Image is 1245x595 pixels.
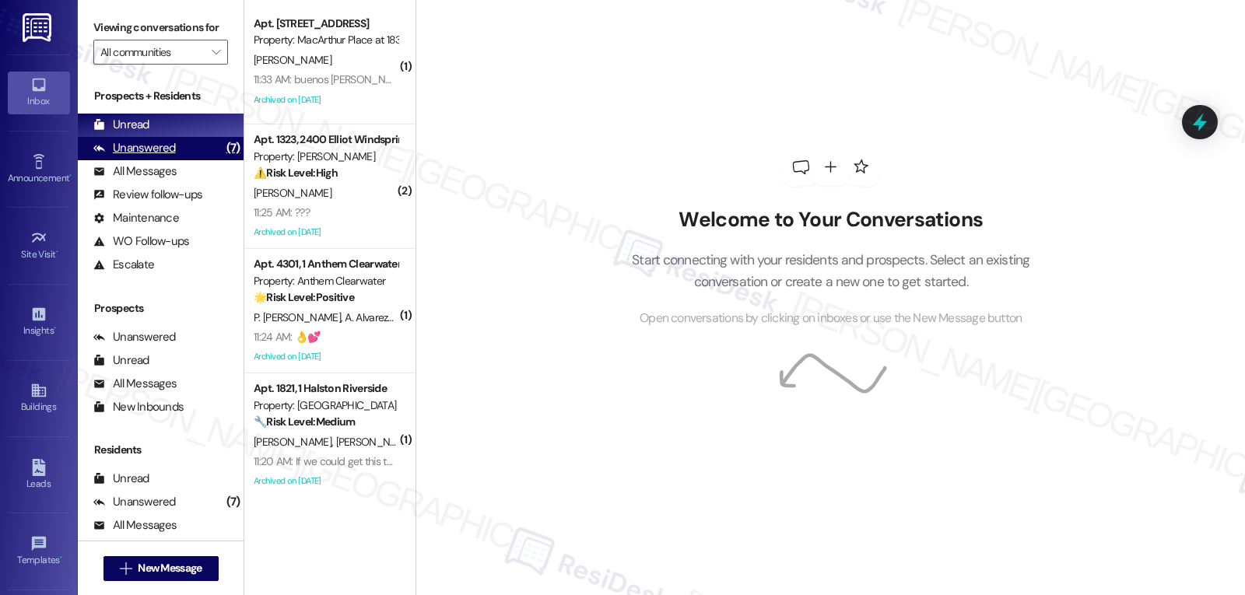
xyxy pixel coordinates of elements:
[78,442,244,458] div: Residents
[93,210,179,226] div: Maintenance
[93,471,149,487] div: Unread
[254,397,398,414] div: Property: [GEOGRAPHIC_DATA]
[254,380,398,397] div: Apt. 1821, 1 Halston Riverside
[252,90,399,110] div: Archived on [DATE]
[23,13,54,42] img: ResiDesk Logo
[254,166,338,180] strong: ⚠️ Risk Level: High
[93,352,149,369] div: Unread
[93,376,177,392] div: All Messages
[8,454,70,496] a: Leads
[252,347,399,366] div: Archived on [DATE]
[608,208,1054,233] h2: Welcome to Your Conversations
[120,562,132,575] i: 
[138,560,202,576] span: New Message
[56,247,58,257] span: •
[100,40,203,65] input: All communities
[93,517,177,534] div: All Messages
[252,222,399,242] div: Archived on [DATE]
[78,88,244,104] div: Prospects + Residents
[93,494,176,510] div: Unanswered
[254,53,331,67] span: [PERSON_NAME]
[640,309,1022,328] span: Open conversations by clicking on inboxes or use the New Message button
[212,46,220,58] i: 
[93,163,177,180] div: All Messages
[254,186,331,200] span: [PERSON_NAME]
[8,225,70,267] a: Site Visit •
[345,310,426,324] span: A. Alvarezdelgado
[254,16,398,32] div: Apt. [STREET_ADDRESS]
[336,435,414,449] span: [PERSON_NAME]
[254,256,398,272] div: Apt. 4301, 1 Anthem Clearwater
[254,205,310,219] div: 11:25 AM: ???
[54,323,56,334] span: •
[223,136,244,160] div: (7)
[254,454,585,468] div: 11:20 AM: If we could get this taken care of [DATE], that would be fantastic!
[254,32,398,48] div: Property: MacArthur Place at 183
[93,233,189,250] div: WO Follow-ups
[8,72,70,114] a: Inbox
[223,490,244,514] div: (7)
[254,310,345,324] span: P. [PERSON_NAME]
[60,552,62,563] span: •
[254,149,398,165] div: Property: [PERSON_NAME]
[254,415,355,429] strong: 🔧 Risk Level: Medium
[93,140,176,156] div: Unanswered
[93,329,176,345] div: Unanswered
[93,16,228,40] label: Viewing conversations for
[103,556,219,581] button: New Message
[254,330,321,344] div: 11:24 AM: 👌💕
[254,435,336,449] span: [PERSON_NAME]
[8,530,70,572] a: Templates •
[254,72,591,86] div: 11:33 AM: buenos [PERSON_NAME] el [PERSON_NAME] en el correo grqcias
[93,399,184,415] div: New Inbounds
[69,170,72,181] span: •
[254,273,398,289] div: Property: Anthem Clearwater
[608,249,1054,293] p: Start connecting with your residents and prospects. Select an existing conversation or create a n...
[254,131,398,148] div: Apt. 1323, 2400 Elliot Windsprint
[93,257,154,273] div: Escalate
[252,471,399,491] div: Archived on [DATE]
[8,301,70,343] a: Insights •
[254,290,354,304] strong: 🌟 Risk Level: Positive
[93,117,149,133] div: Unread
[78,300,244,317] div: Prospects
[93,187,202,203] div: Review follow-ups
[8,377,70,419] a: Buildings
